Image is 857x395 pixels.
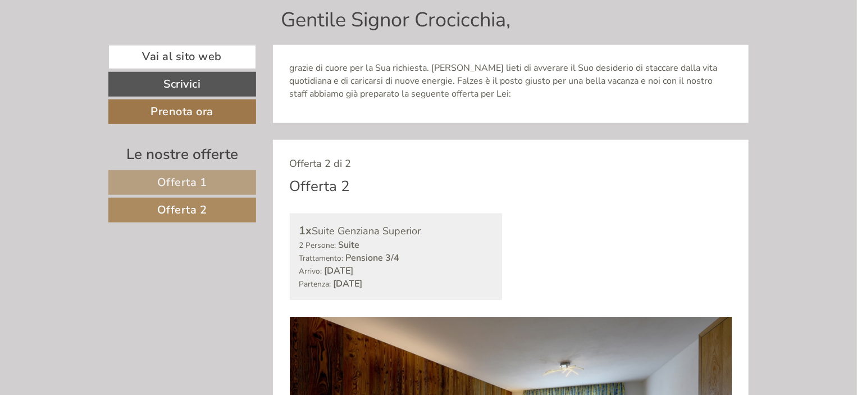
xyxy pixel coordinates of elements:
[299,223,493,239] div: Suite Genziana Superior
[334,278,363,290] b: [DATE]
[157,175,207,190] span: Offerta 1
[339,239,360,251] b: Suite
[108,144,256,165] div: Le nostre offerte
[17,33,170,42] div: Hotel Kristall
[17,55,170,62] small: 18:15
[108,99,256,124] a: Prenota ora
[108,72,256,97] a: Scrivici
[299,253,344,264] small: Trattamento:
[299,279,331,289] small: Partenza:
[281,9,511,31] h1: Gentile Signor Crocicchia,
[299,266,322,276] small: Arrivo:
[8,30,176,65] div: Buon giorno, come possiamo aiutarla?
[325,265,354,277] b: [DATE]
[108,45,256,69] a: Vai al sito web
[382,291,443,316] button: Invia
[157,202,207,217] span: Offerta 2
[290,176,350,197] div: Offerta 2
[346,252,400,264] b: Pensione 3/4
[200,8,243,28] div: [DATE]
[299,223,312,238] b: 1x
[290,157,352,170] span: Offerta 2 di 2
[290,62,732,101] p: grazie di cuore per la Sua richiesta. [PERSON_NAME] lieti di avverare il Suo desiderio di staccar...
[299,240,336,251] small: 2 Persone:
